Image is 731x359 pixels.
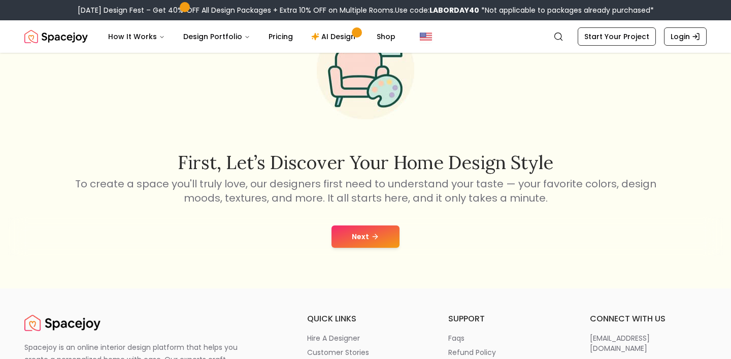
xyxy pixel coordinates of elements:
a: Spacejoy [24,26,88,47]
span: *Not applicable to packages already purchased* [479,5,654,15]
a: Login [664,27,707,46]
button: Next [331,225,400,248]
a: Start Your Project [578,27,656,46]
a: customer stories [307,347,424,357]
p: To create a space you'll truly love, our designers first need to understand your taste — your fav... [73,177,658,205]
p: customer stories [307,347,369,357]
a: faqs [448,333,565,343]
b: LABORDAY40 [429,5,479,15]
h2: First, let’s discover your home design style [73,152,658,173]
nav: Main [100,26,404,47]
p: refund policy [448,347,496,357]
img: Start Style Quiz Illustration [301,6,430,136]
nav: Global [24,20,707,53]
a: Pricing [260,26,301,47]
h6: support [448,313,565,325]
p: hire a designer [307,333,360,343]
a: [EMAIL_ADDRESS][DOMAIN_NAME] [590,333,707,353]
span: Use code: [395,5,479,15]
h6: quick links [307,313,424,325]
h6: connect with us [590,313,707,325]
div: [DATE] Design Fest – Get 40% OFF All Design Packages + Extra 10% OFF on Multiple Rooms. [78,5,654,15]
p: faqs [448,333,464,343]
a: Shop [369,26,404,47]
a: refund policy [448,347,565,357]
a: Spacejoy [24,313,101,333]
img: Spacejoy Logo [24,313,101,333]
img: United States [420,30,432,43]
img: Spacejoy Logo [24,26,88,47]
button: Design Portfolio [175,26,258,47]
a: hire a designer [307,333,424,343]
button: How It Works [100,26,173,47]
a: AI Design [303,26,367,47]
